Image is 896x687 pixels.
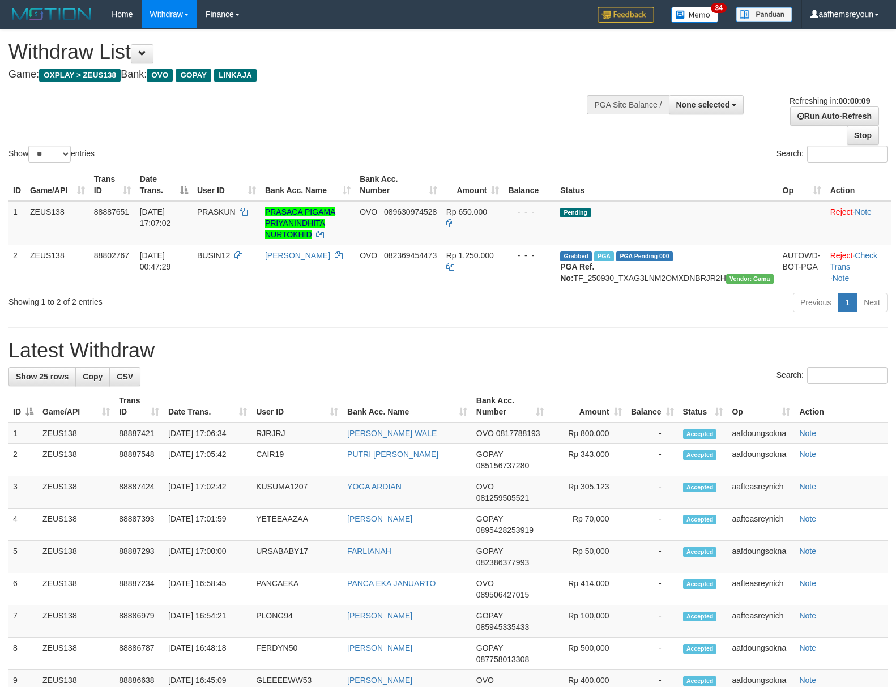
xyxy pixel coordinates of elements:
[838,96,870,105] strong: 00:00:09
[476,450,503,459] span: GOPAY
[556,245,778,288] td: TF_250930_TXAG3LNM2OMXDNBRJR2H
[683,579,717,589] span: Accepted
[683,547,717,557] span: Accepted
[476,547,503,556] span: GOPAY
[89,169,135,201] th: Trans ID: activate to sort column ascending
[8,638,38,670] td: 8
[164,638,251,670] td: [DATE] 16:48:18
[626,541,679,573] td: -
[727,509,795,541] td: aafteasreynich
[347,450,438,459] a: PUTRI [PERSON_NAME]
[8,146,95,163] label: Show entries
[8,6,95,23] img: MOTION_logo.png
[251,638,343,670] td: FERDYN50
[75,367,110,386] a: Copy
[626,444,679,476] td: -
[360,251,377,260] span: OVO
[683,429,717,439] span: Accepted
[496,429,540,438] span: Copy 0817788193 to clipboard
[446,251,494,260] span: Rp 1.250.000
[807,146,888,163] input: Search:
[626,423,679,444] td: -
[799,611,816,620] a: Note
[193,169,261,201] th: User ID: activate to sort column ascending
[114,605,164,638] td: 88886979
[476,429,494,438] span: OVO
[556,169,778,201] th: Status
[135,169,193,201] th: Date Trans.: activate to sort column descending
[626,476,679,509] td: -
[727,605,795,638] td: aafteasreynich
[25,201,89,245] td: ZEUS138
[508,250,551,261] div: - - -
[8,605,38,638] td: 7
[8,169,25,201] th: ID
[114,476,164,509] td: 88887424
[476,611,503,620] span: GOPAY
[164,423,251,444] td: [DATE] 17:06:34
[8,541,38,573] td: 5
[683,483,717,492] span: Accepted
[598,7,654,23] img: Feedback.jpg
[140,251,171,271] span: [DATE] 00:47:29
[164,573,251,605] td: [DATE] 16:58:45
[838,293,857,312] a: 1
[727,423,795,444] td: aafdoungsokna
[807,367,888,384] input: Search:
[8,201,25,245] td: 1
[8,444,38,476] td: 2
[261,169,355,201] th: Bank Acc. Name: activate to sort column ascending
[384,207,437,216] span: Copy 089630974528 to clipboard
[830,251,877,271] a: Check Trans
[8,245,25,288] td: 2
[548,541,626,573] td: Rp 50,000
[476,643,503,652] span: GOPAY
[347,482,402,491] a: YOGA ARDIAN
[442,169,504,201] th: Amount: activate to sort column ascending
[38,573,114,605] td: ZEUS138
[679,390,728,423] th: Status: activate to sort column ascending
[778,245,826,288] td: AUTOWD-BOT-PGA
[8,339,888,362] h1: Latest Withdraw
[114,423,164,444] td: 88887421
[8,390,38,423] th: ID: activate to sort column descending
[38,444,114,476] td: ZEUS138
[114,509,164,541] td: 88887393
[251,605,343,638] td: PLONG94
[8,509,38,541] td: 4
[683,676,717,686] span: Accepted
[793,293,838,312] a: Previous
[711,3,726,13] span: 34
[38,476,114,509] td: ZEUS138
[94,251,129,260] span: 88802767
[164,605,251,638] td: [DATE] 16:54:21
[214,69,257,82] span: LINKAJA
[727,476,795,509] td: aafteasreynich
[548,638,626,670] td: Rp 500,000
[476,526,534,535] span: Copy 0895428253919 to clipboard
[472,390,549,423] th: Bank Acc. Number: activate to sort column ascending
[8,41,586,63] h1: Withdraw List
[508,206,551,217] div: - - -
[626,509,679,541] td: -
[799,514,816,523] a: Note
[476,590,529,599] span: Copy 089506427015 to clipboard
[251,476,343,509] td: KUSUMA1207
[626,638,679,670] td: -
[476,493,529,502] span: Copy 081259505521 to clipboard
[347,611,412,620] a: [PERSON_NAME]
[38,541,114,573] td: ZEUS138
[548,573,626,605] td: Rp 414,000
[251,390,343,423] th: User ID: activate to sort column ascending
[176,69,211,82] span: GOPAY
[727,390,795,423] th: Op: activate to sort column ascending
[8,69,586,80] h4: Game: Bank:
[671,7,719,23] img: Button%20Memo.svg
[799,547,816,556] a: Note
[727,638,795,670] td: aafdoungsokna
[109,367,140,386] a: CSV
[626,573,679,605] td: -
[94,207,129,216] span: 88887651
[799,482,816,491] a: Note
[548,509,626,541] td: Rp 70,000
